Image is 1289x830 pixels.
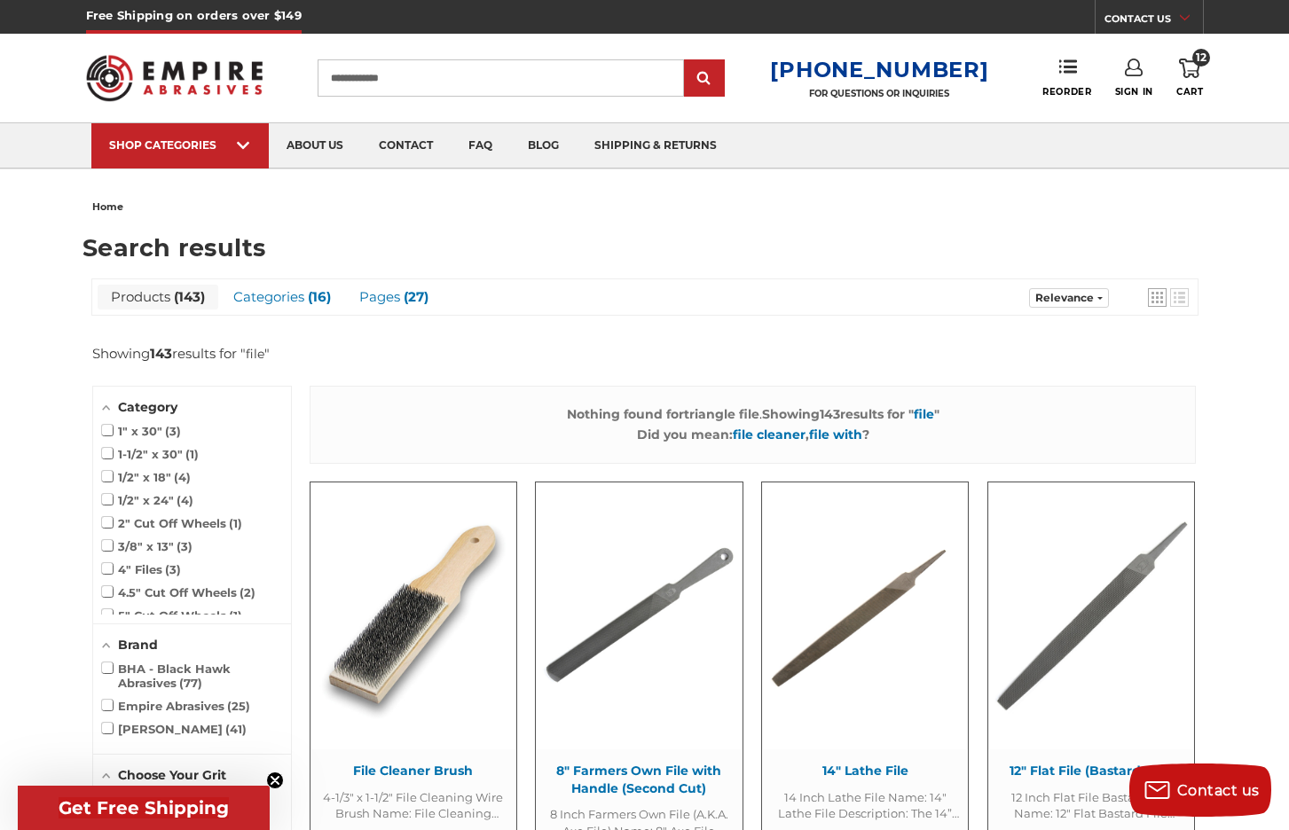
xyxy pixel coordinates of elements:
[118,399,177,415] span: Category
[179,676,202,690] span: 77
[102,424,182,438] span: 1" x 30"
[177,493,193,507] span: 4
[18,786,270,830] div: Get Free ShippingClose teaser
[762,406,939,422] span: Showing results for " "
[225,722,247,736] span: 41
[118,767,226,783] span: Choose Your Grit
[684,406,759,422] b: triangle file
[118,637,158,653] span: Brand
[1042,59,1091,97] a: Reorder
[304,288,331,305] span: 16
[733,427,806,442] a: file cleaner
[177,539,193,553] span: 3
[1104,9,1203,34] a: CONTACT US
[346,285,442,309] a: View Pages Tab
[997,789,1185,821] span: 12 Inch Flat File Bastard Cut Name: 12" Flat Bastard File Description: Flat Files (Bastard Cut) a...
[1029,288,1109,308] a: Sort options
[1176,59,1203,98] a: 12 Cart
[1192,49,1210,67] span: 12
[319,789,507,821] span: 4-1/3" x 1-1/2" File Cleaning Wire Brush Name: File Cleaning Brush Description: Wood body brush w...
[1115,86,1153,98] span: Sign In
[102,562,182,576] span: 4" Files
[240,585,255,599] span: 2
[1177,782,1260,799] span: Contact us
[83,236,1206,260] h1: Search results
[165,562,181,576] span: 3
[229,516,242,530] span: 1
[637,427,869,442] span: Did you mean: , ?
[577,123,735,168] a: shipping & returns
[1148,288,1167,307] a: View grid mode
[86,43,263,113] img: Empire Abrasives
[102,662,282,690] span: BHA - Black Hawk Abrasives
[102,447,200,461] span: 1-1/2" x 30"
[567,406,759,422] span: Nothing found for
[170,288,205,305] span: 143
[545,763,733,797] span: 8" Farmers Own File with Handle (Second Cut)
[229,608,242,622] span: 1
[914,406,934,422] a: file
[1170,288,1189,307] a: View list mode
[989,515,1193,717] img: 12" Flat Bastard File
[400,288,428,305] span: 27
[92,345,305,362] div: Showing results for " "
[150,345,172,362] b: 143
[102,493,194,507] span: 1/2" x 24"
[771,789,959,821] span: 14 Inch Lathe File Name: 14" Lathe File Description: The 14” Lathe File is a 14 inch flat metal f...
[1176,86,1203,98] span: Cart
[102,585,256,599] span: 4.5" Cut Off Wheels
[537,514,741,718] img: 8 Inch Axe File with Handle
[98,285,218,309] a: View Products Tab
[361,123,451,168] a: contact
[771,763,959,780] span: 14" Lathe File
[510,123,577,168] a: blog
[1042,86,1091,98] span: Reorder
[770,57,988,82] a: [PHONE_NUMBER]
[102,699,251,713] span: Empire Abrasives
[185,447,199,461] span: 1
[227,699,250,713] span: 25
[92,200,123,213] span: home
[809,427,862,442] a: file with
[269,123,361,168] a: about us
[174,470,191,484] span: 4
[1035,291,1094,304] span: Relevance
[109,138,251,152] div: SHOP CATEGORIES
[1129,763,1271,817] button: Contact us
[102,516,243,530] span: 2" Cut Off Wheels
[770,88,988,99] p: FOR QUESTIONS OR INQUIRIES
[165,424,181,438] span: 3
[451,123,510,168] a: faq
[220,285,344,309] a: View Categories Tab
[820,406,840,422] b: 143
[102,539,193,553] span: 3/8" x 13"
[310,387,1196,463] div: .
[246,346,264,362] a: file
[102,722,248,736] span: [PERSON_NAME]
[311,511,515,723] img: Metal File Tool Cleaning Brush
[997,763,1185,780] span: 12" Flat File (Bastard Cut)
[59,797,229,818] span: Get Free Shipping
[102,470,192,484] span: 1/2" x 18"
[266,771,284,789] button: Close teaser
[763,514,967,718] img: 14 Inch Lathe File, Single Cut
[319,763,507,780] span: File Cleaner Brush
[102,608,243,622] span: 5" Cut Off Wheels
